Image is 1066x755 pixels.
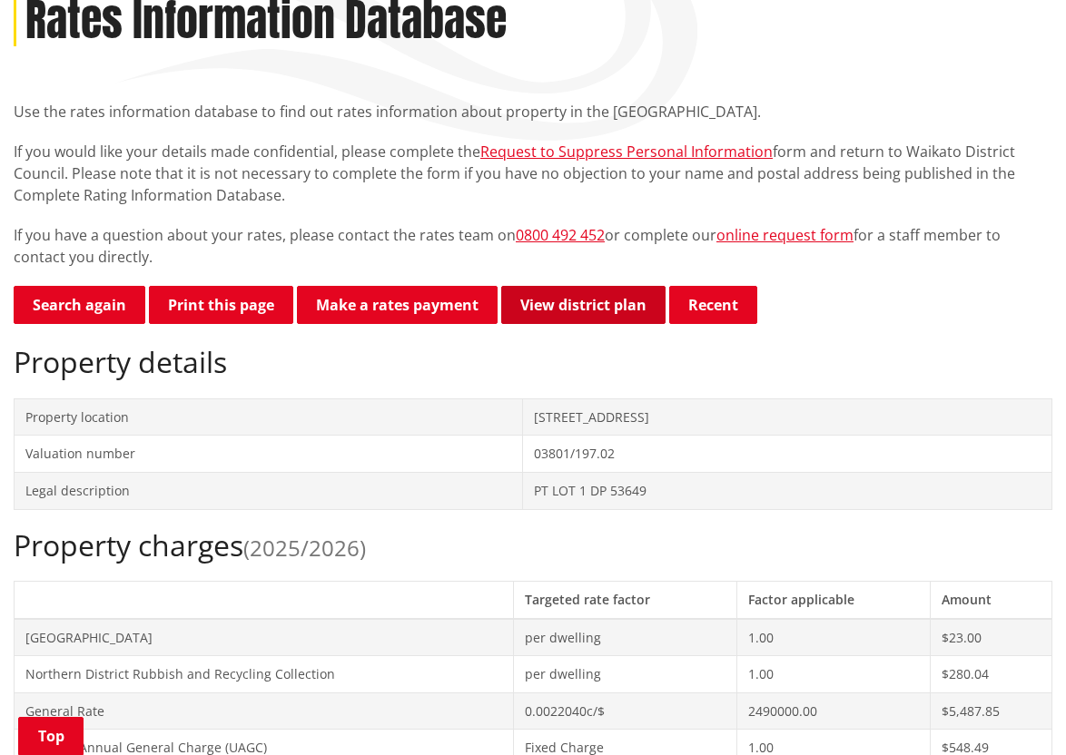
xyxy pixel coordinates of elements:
[15,656,514,693] td: Northern District Rubbish and Recycling Collection
[15,619,514,656] td: [GEOGRAPHIC_DATA]
[15,398,523,436] td: Property location
[931,656,1052,693] td: $280.04
[736,656,931,693] td: 1.00
[931,581,1052,618] th: Amount
[15,436,523,473] td: Valuation number
[514,581,736,618] th: Targeted rate factor
[149,286,293,324] button: Print this page
[516,225,605,245] a: 0800 492 452
[14,224,1052,268] p: If you have a question about your rates, please contact the rates team on or complete our for a s...
[14,101,1052,123] p: Use the rates information database to find out rates information about property in the [GEOGRAPHI...
[15,472,523,509] td: Legal description
[982,679,1048,744] iframe: Messenger Launcher
[480,142,773,162] a: Request to Suppress Personal Information
[514,619,736,656] td: per dwelling
[716,225,854,245] a: online request form
[522,472,1051,509] td: PT LOT 1 DP 53649
[514,656,736,693] td: per dwelling
[736,619,931,656] td: 1.00
[931,692,1052,730] td: $5,487.85
[736,581,931,618] th: Factor applicable
[15,692,514,730] td: General Rate
[736,692,931,730] td: 2490000.00
[501,286,666,324] a: View district plan
[18,717,84,755] a: Top
[522,398,1051,436] td: [STREET_ADDRESS]
[14,345,1052,379] h2: Property details
[514,692,736,730] td: 0.0022040c/$
[14,528,1052,563] h2: Property charges
[522,436,1051,473] td: 03801/197.02
[669,286,757,324] button: Recent
[243,533,366,563] span: (2025/2026)
[931,619,1052,656] td: $23.00
[14,286,145,324] a: Search again
[297,286,498,324] a: Make a rates payment
[14,141,1052,206] p: If you would like your details made confidential, please complete the form and return to Waikato ...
